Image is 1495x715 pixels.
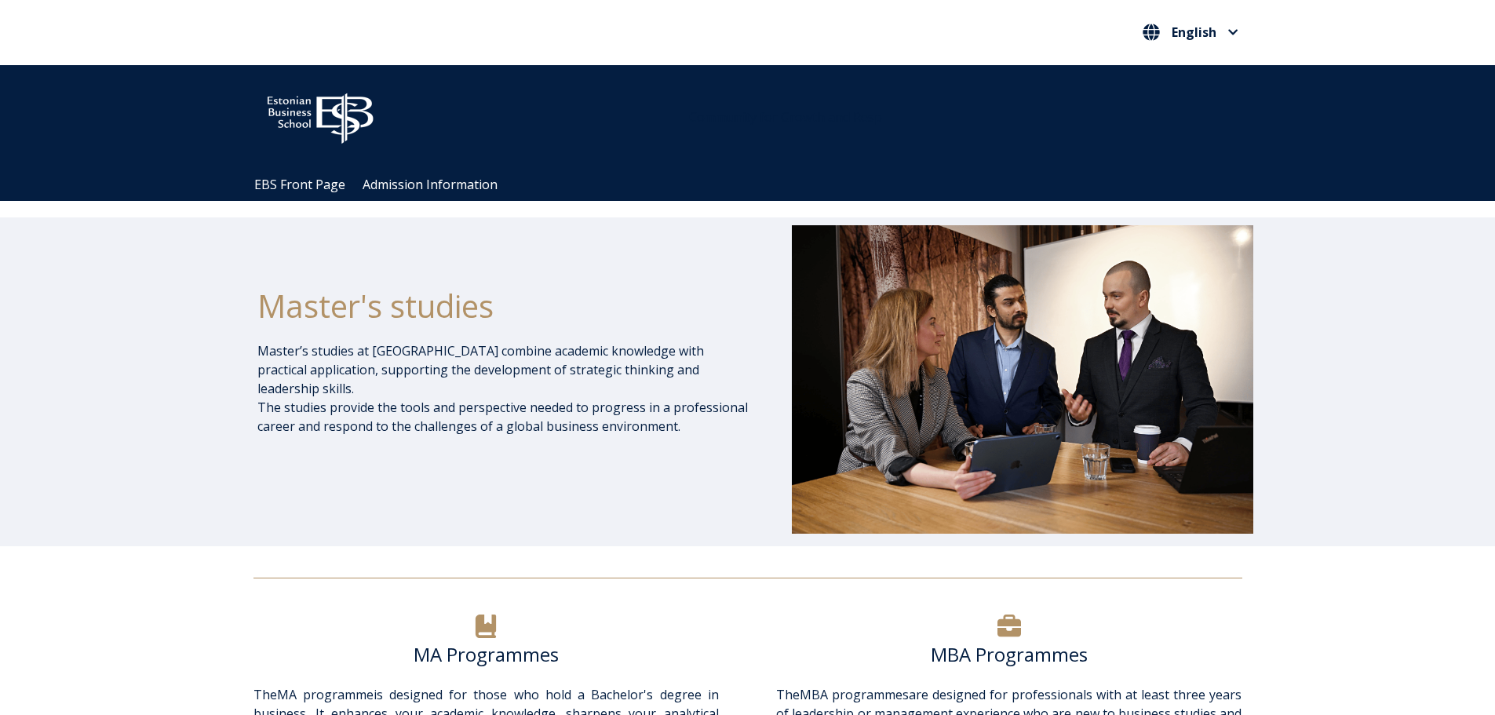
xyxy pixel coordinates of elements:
[1139,20,1242,46] nav: Select your language
[253,643,719,666] h6: MA Programmes
[246,169,1266,201] div: Navigation Menu
[254,176,345,193] a: EBS Front Page
[363,176,498,193] a: Admission Information
[253,81,387,148] img: ebs_logo2016_white
[1172,26,1216,38] span: English
[257,286,750,326] h1: Master's studies
[277,686,374,703] a: MA programme
[257,341,750,436] p: Master’s studies at [GEOGRAPHIC_DATA] combine academic knowledge with practical application, supp...
[792,225,1253,533] img: DSC_1073
[800,686,909,703] a: MBA programmes
[776,643,1242,666] h6: MBA Programmes
[1139,20,1242,45] button: English
[689,108,882,126] span: Community for Growth and Resp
